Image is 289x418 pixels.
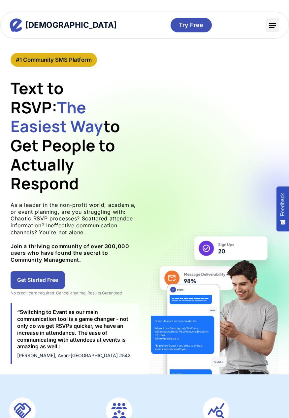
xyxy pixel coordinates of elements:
[280,193,286,216] span: Feedback
[10,19,117,32] a: home
[171,18,212,32] a: Try Free
[11,53,97,67] a: #1 Community SMS Platform
[11,243,129,263] strong: Join a thriving community of over 300,000 users who have found the secret to Community Management.
[17,353,134,359] div: [PERSON_NAME], Avon-[GEOGRAPHIC_DATA] #542
[11,202,139,263] p: As a leader in the non-profit world, academia, or event planning, are you struggling with: Chaoti...
[269,23,276,28] img: Saas Webflow Template - Charlotte - Designed by Azwedo.com and Wedoflow.com
[17,309,134,350] div: “Switching to Evant as our main communication tool is a game changer - not only do we get RSVPs q...
[179,21,203,29] div: Try Free
[11,79,139,193] h1: Text to RSVP: to Get People to Actually Respond
[11,96,104,137] span: The Easiest Way
[25,21,117,29] div: [DEMOGRAPHIC_DATA]
[276,186,289,231] button: Feedback - Show survey
[11,290,139,296] div: No credit card required. Cancel anytime. Results Guranteed
[16,56,92,63] div: #1 Community SMS Platform
[266,18,279,32] div: menu
[11,271,65,289] a: Get Started Free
